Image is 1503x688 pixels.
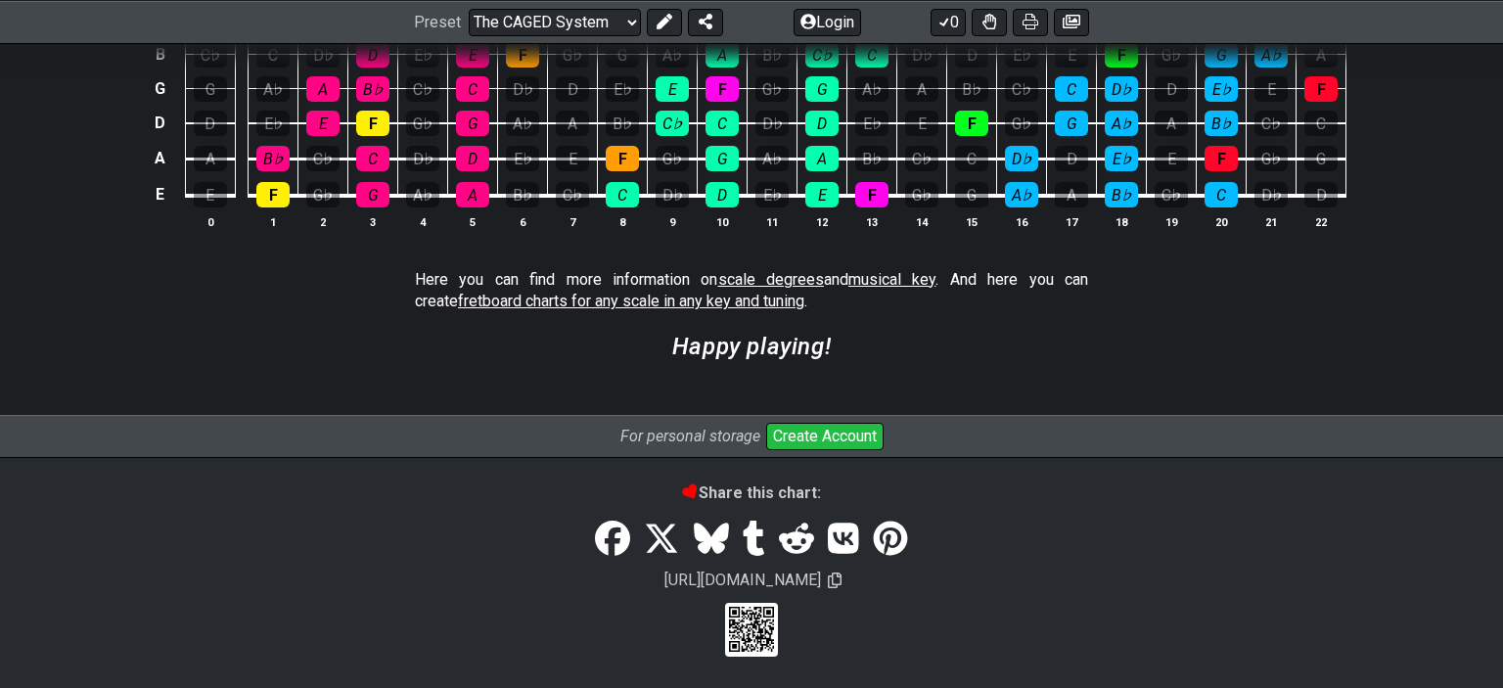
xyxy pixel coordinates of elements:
th: 0 [185,211,235,232]
div: E [456,42,489,68]
div: F [356,111,389,136]
th: 13 [847,211,897,232]
div: A♭ [1105,111,1138,136]
div: E♭ [1005,42,1038,68]
div: A [905,76,938,102]
div: G [955,182,988,207]
a: VK [821,512,866,567]
a: Share on Facebook [588,512,637,567]
div: C [456,76,489,102]
div: F [1304,76,1338,102]
div: A [706,42,739,68]
div: G [1205,42,1238,68]
div: E♭ [1205,76,1238,102]
div: E [1155,146,1188,171]
div: D [556,76,589,102]
div: F [706,76,739,102]
em: Happy playing! [672,333,831,360]
th: 7 [548,211,598,232]
div: A♭ [755,146,789,171]
div: F [1105,42,1138,68]
div: E [1055,42,1088,68]
div: G♭ [306,182,340,207]
div: G [194,76,227,102]
th: 11 [748,211,797,232]
th: 5 [448,211,498,232]
div: C [256,42,290,68]
th: 4 [398,211,448,232]
span: scale degrees [718,270,824,289]
div: F [506,42,539,68]
div: G♭ [1005,111,1038,136]
a: Reddit [772,512,821,567]
div: A♭ [855,76,888,102]
div: E [1254,76,1288,102]
td: D [149,106,172,141]
th: 8 [598,211,648,232]
div: B♭ [855,146,888,171]
div: B♭ [256,146,290,171]
div: Scan to view on your cellphone. [725,603,778,656]
div: D♭ [306,42,340,68]
div: F [855,182,888,207]
select: Preset [469,8,641,35]
th: 6 [498,211,548,232]
div: C [1055,76,1088,102]
td: E [149,176,172,213]
th: 19 [1147,211,1197,232]
th: 10 [698,211,748,232]
div: C [955,146,988,171]
div: E [905,111,938,136]
div: D [706,182,739,207]
div: B♭ [1105,182,1138,207]
td: G [149,71,172,106]
button: Login [794,8,861,35]
div: E♭ [406,42,439,68]
div: C♭ [556,182,589,207]
div: F [1205,146,1238,171]
div: D [805,111,839,136]
a: musical key [848,270,935,289]
div: F [955,111,988,136]
td: B [149,37,172,71]
div: D♭ [656,182,689,207]
div: D♭ [506,76,539,102]
th: 1 [249,211,298,232]
div: C [855,42,888,68]
p: Here you can find more information on and . And here you can create . [415,269,1088,313]
th: 20 [1197,211,1247,232]
div: D♭ [1105,76,1138,102]
button: Toggle Dexterity for all fretkits [972,8,1007,35]
div: A♭ [656,42,689,68]
th: 15 [947,211,997,232]
div: G [1304,146,1338,171]
div: D♭ [905,42,938,68]
button: Print [1013,8,1048,35]
th: 9 [648,211,698,232]
button: Create Account [766,423,884,450]
div: C [706,111,739,136]
i: For personal storage [620,427,760,445]
th: 2 [298,211,348,232]
div: B♭ [606,111,639,136]
div: B♭ [755,42,789,68]
div: A [1155,111,1188,136]
div: G [606,42,639,68]
div: C♭ [406,76,439,102]
div: D [194,111,227,136]
div: F [606,146,639,171]
td: A [149,140,172,176]
span: Preset [414,13,461,31]
div: C♭ [805,42,839,68]
div: A [306,76,340,102]
div: D [356,42,389,68]
a: Tweet [637,512,686,567]
div: C♭ [1254,111,1288,136]
div: G♭ [556,42,589,68]
th: 22 [1297,211,1346,232]
div: D♭ [1254,182,1288,207]
th: 12 [797,211,847,232]
div: G [706,146,739,171]
div: E♭ [755,182,789,207]
div: B♭ [1205,111,1238,136]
